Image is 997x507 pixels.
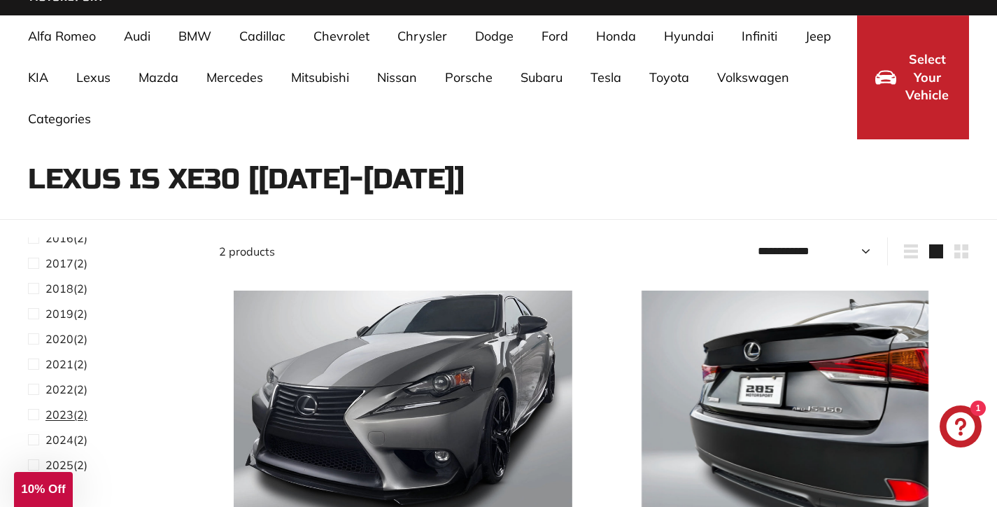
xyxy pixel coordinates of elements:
[21,482,65,496] span: 10% Off
[45,331,87,347] span: (2)
[277,57,363,98] a: Mitsubishi
[219,243,594,260] div: 2 products
[45,255,87,272] span: (2)
[45,256,73,270] span: 2017
[62,57,125,98] a: Lexus
[14,57,62,98] a: KIA
[45,382,73,396] span: 2022
[225,15,299,57] a: Cadillac
[582,15,650,57] a: Honda
[45,357,73,371] span: 2021
[507,57,577,98] a: Subaru
[14,15,110,57] a: Alfa Romeo
[110,15,164,57] a: Audi
[299,15,383,57] a: Chevrolet
[431,57,507,98] a: Porsche
[45,433,73,447] span: 2024
[635,57,703,98] a: Toyota
[192,57,277,98] a: Mercedes
[45,406,87,423] span: (2)
[45,307,73,321] span: 2019
[791,15,845,57] a: Jeep
[728,15,791,57] a: Infiniti
[528,15,582,57] a: Ford
[45,458,73,472] span: 2025
[45,431,87,448] span: (2)
[45,282,73,296] span: 2018
[14,472,73,507] div: 10% Off
[14,98,105,139] a: Categories
[363,57,431,98] a: Nissan
[935,405,986,451] inbox-online-store-chat: Shopify online store chat
[28,164,969,195] h1: Lexus IS XE30 [[DATE]-[DATE]]
[45,332,73,346] span: 2020
[125,57,192,98] a: Mazda
[577,57,635,98] a: Tesla
[45,457,87,473] span: (2)
[45,280,87,297] span: (2)
[903,50,951,104] span: Select Your Vehicle
[45,408,73,422] span: 2023
[45,381,87,398] span: (2)
[703,57,803,98] a: Volkswagen
[45,230,87,246] span: (2)
[383,15,461,57] a: Chrysler
[45,305,87,322] span: (2)
[650,15,728,57] a: Hyundai
[45,356,87,373] span: (2)
[164,15,225,57] a: BMW
[857,15,969,139] button: Select Your Vehicle
[461,15,528,57] a: Dodge
[45,231,73,245] span: 2016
